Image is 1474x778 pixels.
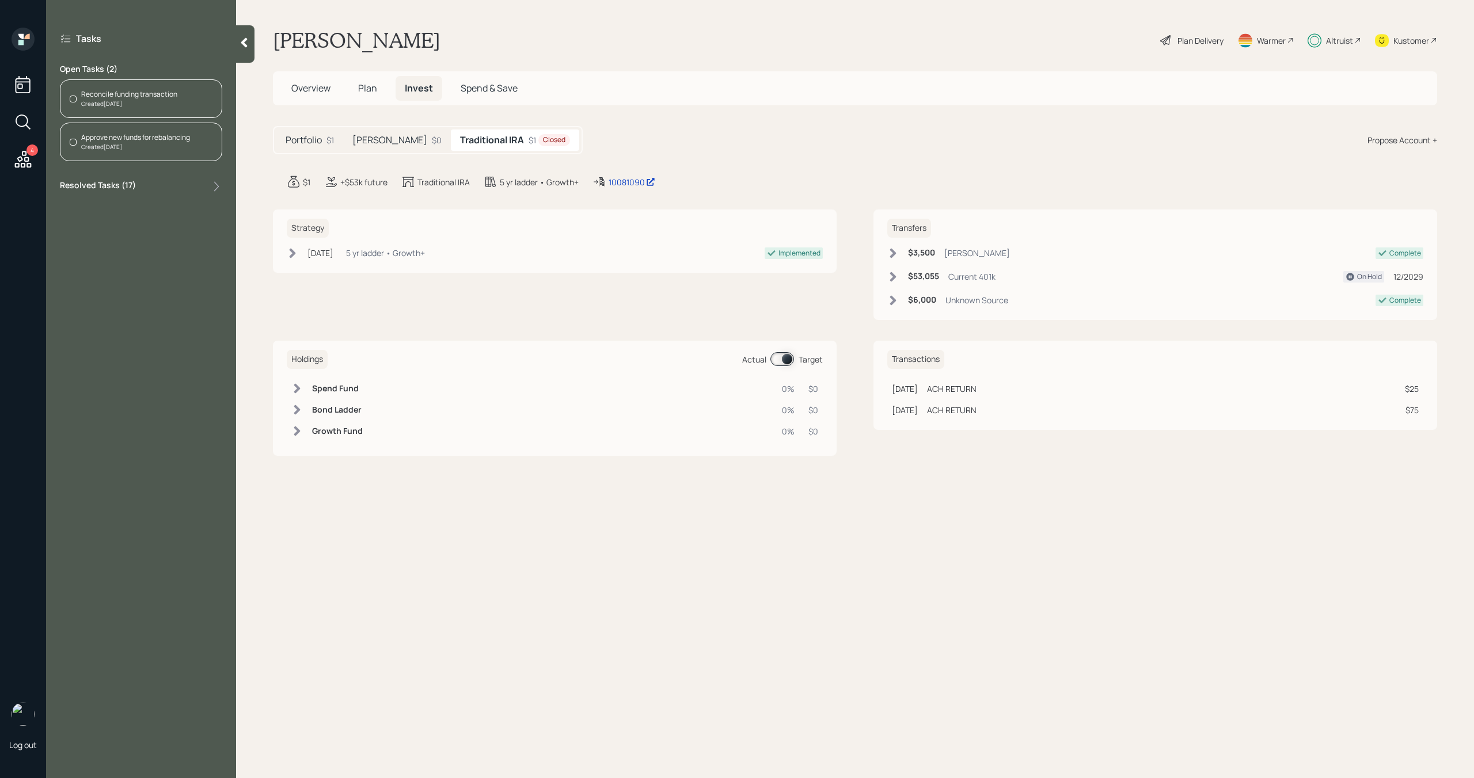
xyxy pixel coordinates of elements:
div: $0 [808,383,818,395]
div: 0% [782,404,795,416]
div: Complete [1389,248,1421,258]
div: 12/2029 [1393,270,1423,283]
div: [DATE] [892,383,918,395]
div: $75 [1405,404,1419,416]
div: Approve new funds for rebalancing [81,132,190,143]
h6: Strategy [287,219,329,238]
span: Overview [291,82,330,94]
span: Invest [405,82,433,94]
div: [DATE] [307,247,333,259]
div: ACH RETURN [927,404,977,416]
div: Warmer [1257,35,1286,47]
div: Target [799,353,823,365]
h5: [PERSON_NAME] [352,135,427,146]
label: Resolved Tasks ( 17 ) [60,180,136,193]
div: Altruist [1326,35,1353,47]
div: 0% [782,383,795,395]
div: $0 [808,404,818,416]
div: $1 [326,134,334,146]
h1: [PERSON_NAME] [273,28,440,53]
div: 10081090 [609,176,655,188]
h6: $3,500 [908,248,935,258]
div: ACH RETURN [927,383,977,395]
h6: Spend Fund [312,384,363,394]
h6: Holdings [287,350,328,369]
div: Current 401k [948,270,996,283]
div: 4 [26,144,38,156]
h6: Transfers [887,219,931,238]
div: Plan Delivery [1177,35,1224,47]
h6: Bond Ladder [312,405,363,415]
span: Plan [358,82,377,94]
div: Created [DATE] [81,143,190,151]
span: Spend & Save [461,82,518,94]
div: $1 [529,134,570,146]
div: On Hold [1357,272,1382,282]
div: Complete [1389,295,1421,306]
label: Open Tasks ( 2 ) [60,63,222,75]
div: Unknown Source [945,294,1008,306]
div: 0% [782,425,795,437]
div: $25 [1405,383,1419,395]
div: Reconcile funding transaction [81,89,177,100]
div: Log out [9,739,37,750]
div: Closed [543,135,565,145]
div: Kustomer [1393,35,1429,47]
div: $0 [808,425,818,437]
div: 5 yr ladder • Growth+ [346,247,425,259]
h5: Traditional IRA [460,135,524,146]
label: Tasks [76,32,101,45]
div: Created [DATE] [81,100,177,108]
div: [DATE] [892,404,918,416]
div: Implemented [778,248,820,258]
div: [PERSON_NAME] [944,247,1010,259]
div: Traditional IRA [417,176,470,188]
h6: $53,055 [908,272,939,281]
h6: Transactions [887,350,944,369]
div: $0 [432,134,442,146]
div: $1 [303,176,310,188]
div: Propose Account + [1367,134,1437,146]
h6: Growth Fund [312,426,363,436]
h6: $6,000 [908,295,936,305]
div: +$53k future [340,176,388,188]
div: Actual [742,353,766,365]
div: 5 yr ladder • Growth+ [500,176,579,188]
img: michael-russo-headshot.png [12,703,35,726]
h5: Portfolio [286,135,322,146]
